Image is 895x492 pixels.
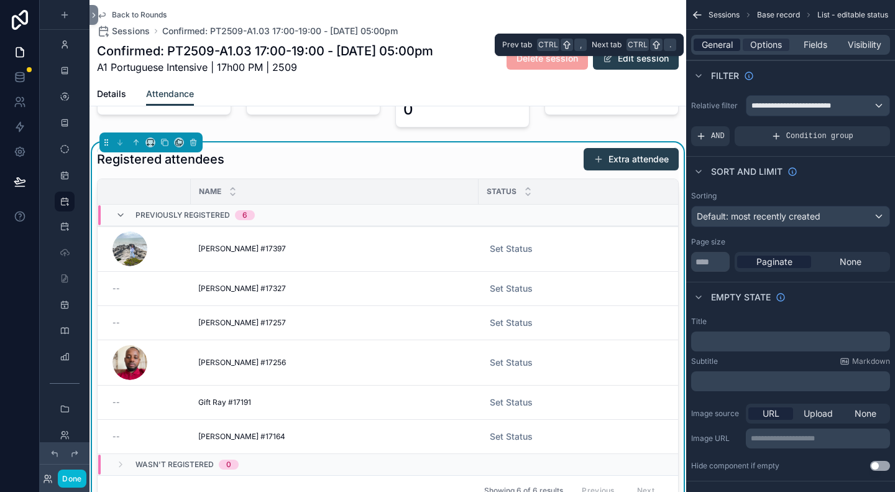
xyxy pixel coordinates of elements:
[711,165,783,178] span: Sort And Limit
[479,391,770,414] a: Select Button
[750,39,782,51] span: Options
[702,39,733,51] span: General
[480,312,769,334] button: Select Button
[691,461,779,471] div: Hide component if empty
[198,284,286,294] span: [PERSON_NAME] #17327
[97,42,433,60] h1: Confirmed: PT2509-A1.03 17:00-19:00 - [DATE] 05:00pm
[198,318,286,328] span: [PERSON_NAME] #17257
[112,318,183,328] a: --
[490,243,533,255] span: Set Status
[691,206,890,227] button: Default: most recently created
[697,211,820,221] span: Default: most recently created
[97,25,150,37] a: Sessions
[490,356,533,369] span: Set Status
[487,187,516,197] span: Status
[691,434,741,443] label: Image URL
[757,10,800,20] span: Base record
[198,358,471,368] a: [PERSON_NAME] #17256
[711,291,771,304] span: Empty state
[97,88,126,100] span: Details
[480,351,769,374] button: Select Button
[848,39,881,51] span: Visibility
[112,284,120,294] span: --
[763,407,779,420] span: URL
[479,311,770,335] a: Select Button
[855,407,876,420] span: None
[490,396,533,409] span: Set Status
[490,317,533,329] span: Set Status
[592,40,622,50] span: Next tab
[691,371,890,391] div: scrollable content
[691,317,707,327] label: Title
[691,191,717,201] label: Sorting
[198,284,471,294] a: [PERSON_NAME] #17327
[584,148,679,170] button: Extra attendee
[112,432,183,442] a: --
[112,25,150,37] span: Sessions
[112,10,167,20] span: Back to Rounds
[199,187,221,197] span: Name
[479,237,770,261] a: Select Button
[665,40,675,50] span: .
[711,70,739,82] span: Filter
[146,83,194,106] a: Attendance
[479,277,770,300] a: Select Button
[490,430,533,443] span: Set Status
[691,409,741,419] label: Image source
[691,101,741,111] label: Relative filter
[786,131,853,141] span: Condition group
[709,10,740,20] span: Sessions
[198,318,471,328] a: [PERSON_NAME] #17257
[480,425,769,448] button: Select Button
[817,10,888,20] span: List - editable status
[112,318,120,328] span: --
[146,88,194,100] span: Attendance
[746,429,890,448] div: scrollable content
[198,244,471,254] a: [PERSON_NAME] #17397
[502,40,532,50] span: Prev tab
[480,238,769,260] button: Select Button
[198,397,471,407] a: Gift Ray #17191
[691,332,890,351] div: scrollable content
[840,356,890,366] a: Markdown
[479,351,770,374] a: Select Button
[576,40,585,50] span: ,
[198,397,251,407] span: Gift Ray #17191
[97,83,126,108] a: Details
[242,210,247,220] div: 6
[480,277,769,300] button: Select Button
[852,356,890,366] span: Markdown
[804,39,827,51] span: Fields
[162,25,398,37] a: Confirmed: PT2509-A1.03 17:00-19:00 - [DATE] 05:00pm
[593,47,679,70] button: Edit session
[58,470,86,488] button: Done
[198,244,286,254] span: [PERSON_NAME] #17397
[135,460,214,470] span: Wasn't registered
[840,256,861,268] span: None
[691,237,725,247] label: Page size
[711,131,725,141] span: AND
[479,425,770,448] a: Select Button
[537,39,559,51] span: Ctrl
[691,356,718,366] label: Subtitle
[97,151,224,168] h1: Registered attendees
[112,397,183,407] a: --
[804,407,833,420] span: Upload
[490,282,533,295] span: Set Status
[198,432,471,442] a: [PERSON_NAME] #17164
[198,358,286,368] span: [PERSON_NAME] #17256
[626,39,649,51] span: Ctrl
[97,60,433,75] span: A1 Portuguese Intensive | 17h00 PM | 2509
[480,391,769,414] button: Select Button
[112,284,183,294] a: --
[756,256,792,268] span: Paginate
[112,432,120,442] span: --
[198,432,285,442] span: [PERSON_NAME] #17164
[226,460,231,470] div: 0
[135,210,230,220] span: Previously registered
[112,397,120,407] span: --
[97,10,167,20] a: Back to Rounds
